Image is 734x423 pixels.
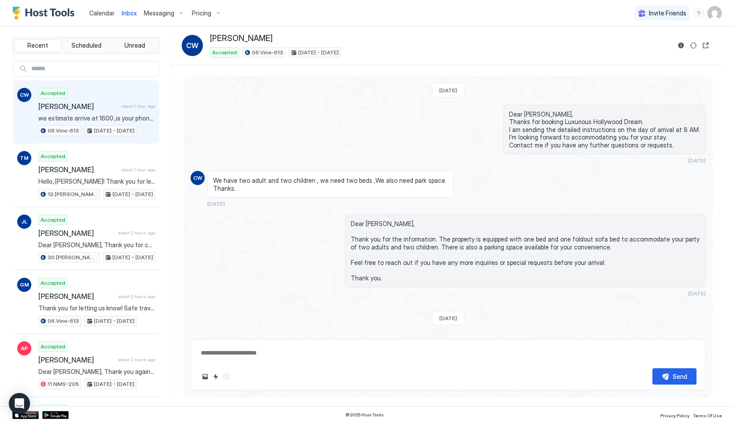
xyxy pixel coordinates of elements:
[112,190,153,198] span: [DATE] - [DATE]
[111,39,158,52] button: Unread
[94,317,135,325] span: [DATE] - [DATE]
[12,37,160,54] div: tab-group
[652,368,697,385] button: Send
[207,200,225,207] span: [DATE]
[38,241,155,249] span: Dear [PERSON_NAME], Thank you for choosing to stay at our apartment. 📅 I’d like to confirm your r...
[94,127,135,135] span: [DATE] - [DATE]
[9,393,30,414] div: Open Intercom Messenger
[193,174,202,182] span: СW
[186,40,198,51] span: СW
[118,294,155,299] span: about 2 hours ago
[20,281,29,289] span: GM
[252,49,283,57] span: 06.Vine-613
[112,253,153,261] span: [DATE] - [DATE]
[41,152,65,160] span: Accepted
[12,7,79,20] a: Host Tools Logo
[192,9,211,17] span: Pricing
[41,89,65,97] span: Accepted
[122,8,137,18] a: Inbox
[38,304,155,312] span: Thank you for letting us know! Safe travels, and we look forward to welcoming you!
[212,49,237,57] span: Accepted
[38,355,115,364] span: [PERSON_NAME]
[71,42,101,49] span: Scheduled
[210,371,221,382] button: Quick reply
[27,42,48,49] span: Recent
[121,103,155,109] span: about 1 hour ago
[649,9,686,17] span: Invite Friends
[121,167,155,173] span: about 1 hour ago
[20,154,29,162] span: TM
[660,410,689,419] a: Privacy Policy
[28,61,159,76] input: Input Field
[42,411,69,419] a: Google Play Store
[688,40,699,51] button: Sync reservation
[688,157,706,164] span: [DATE]
[200,371,210,382] button: Upload image
[38,229,115,238] span: [PERSON_NAME]
[89,9,115,17] span: Calendar
[700,40,711,51] button: Open reservation
[94,380,135,388] span: [DATE] - [DATE]
[144,9,174,17] span: Messaging
[439,87,457,94] span: [DATE]
[48,190,97,198] span: 13.[PERSON_NAME]-422
[41,279,65,287] span: Accepted
[660,413,689,418] span: Privacy Policy
[38,178,155,185] span: Hello, [PERSON_NAME]! Thank you for letting us know. We hope you had a wonderful stay. Safe trave...
[118,230,155,236] span: about 2 hours ago
[41,343,65,351] span: Accepted
[15,39,61,52] button: Recent
[12,411,39,419] a: App Store
[688,290,706,297] span: [DATE]
[124,42,145,49] span: Unread
[676,40,686,51] button: Reservation information
[345,412,384,418] span: © 2025 Host Tools
[38,165,118,174] span: [PERSON_NAME]
[122,9,137,17] span: Inbox
[21,218,27,226] span: JL
[708,6,722,20] div: User profile
[48,317,79,325] span: 06.Vine-613
[38,114,155,122] span: we estimate arrive at 1600 ,is your phone number [PHONE_NUMBER]?
[693,413,722,418] span: Terms Of Use
[89,8,115,18] a: Calendar
[38,102,118,111] span: [PERSON_NAME]
[673,372,687,381] div: Send
[21,344,28,352] span: AP
[38,292,115,301] span: [PERSON_NAME]
[48,380,79,388] span: 11.NMS-205
[210,34,273,44] span: [PERSON_NAME]
[41,216,65,224] span: Accepted
[38,368,155,376] span: Dear [PERSON_NAME], Thank you again for booking with us! 🌟 Below are the contact numbers for assi...
[213,177,448,192] span: We have two adult and two children , we need two beds ,We also need park space. Thanks.
[48,127,79,135] span: 06.Vine-613
[693,8,704,19] div: menu
[63,39,110,52] button: Scheduled
[48,253,97,261] span: 30.[PERSON_NAME]-510
[298,49,339,57] span: [DATE] - [DATE]
[351,220,700,282] span: Dear [PERSON_NAME], Thank you for the information. The property is equipped with one bed and one ...
[118,357,155,363] span: about 2 hours ago
[20,91,29,99] span: СW
[41,406,65,414] span: Accepted
[693,410,722,419] a: Terms Of Use
[509,110,700,149] span: Dear [PERSON_NAME], Thanks for booking Luxurious Hollywood Dream. I am sending the detailed instr...
[439,315,457,321] span: [DATE]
